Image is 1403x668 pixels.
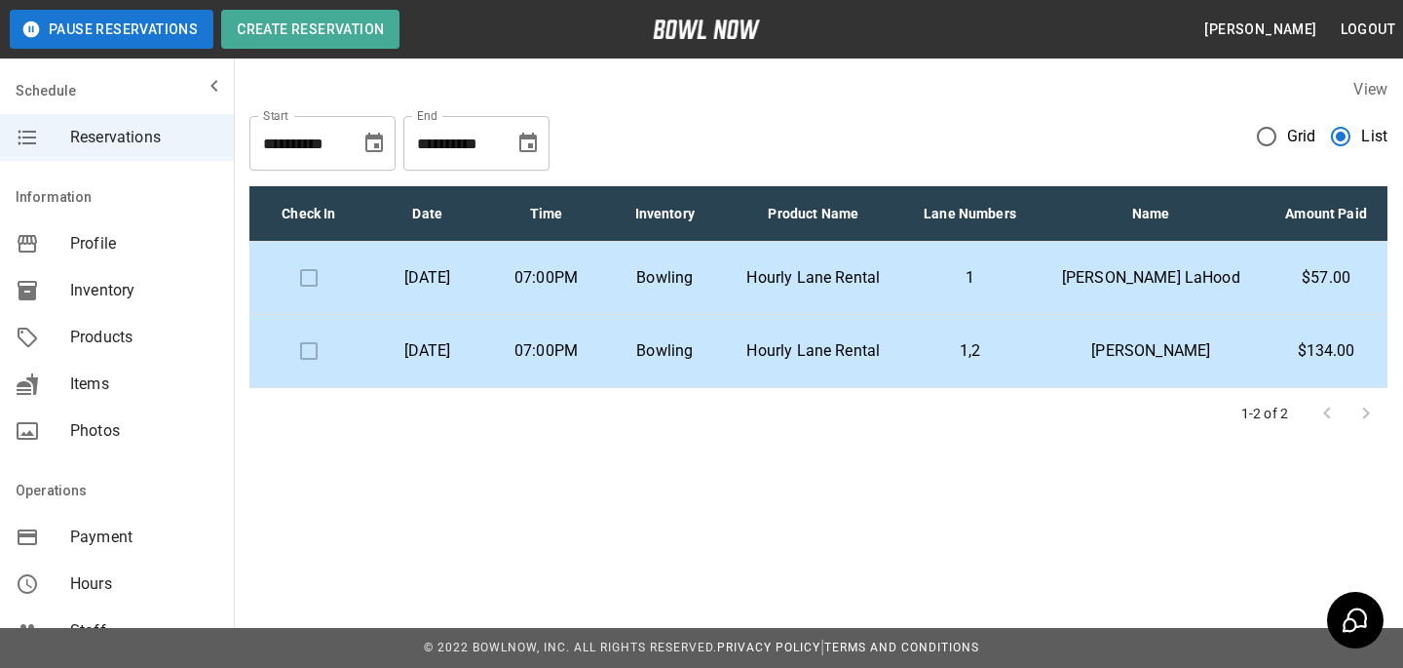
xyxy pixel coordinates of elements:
p: $57.00 [1280,266,1372,290]
span: Payment [70,526,218,549]
p: 1,2 [919,339,1022,363]
th: Inventory [605,186,724,242]
button: [PERSON_NAME] [1196,12,1324,48]
p: [PERSON_NAME] LaHood [1052,266,1249,290]
th: Name [1037,186,1265,242]
span: © 2022 BowlNow, Inc. All Rights Reserved. [424,641,717,654]
span: Photos [70,419,218,443]
p: Bowling [621,266,708,290]
th: Check In [249,186,368,242]
p: 1 [919,266,1022,290]
th: Amount Paid [1265,186,1387,242]
img: logo [653,20,760,39]
button: Logout [1333,12,1403,48]
span: Items [70,373,218,396]
button: Create Reservation [221,10,399,49]
th: Date [368,186,487,242]
span: Grid [1287,125,1316,148]
p: Hourly Lane Rental [739,266,887,290]
th: Lane Numbers [903,186,1038,242]
button: Pause Reservations [10,10,213,49]
p: [PERSON_NAME] [1052,339,1249,363]
p: 07:00PM [503,339,590,363]
p: [DATE] [384,339,472,363]
p: [DATE] [384,266,472,290]
span: Reservations [70,126,218,149]
button: Choose date, selected date is Aug 28, 2025 [355,124,394,163]
p: $134.00 [1280,339,1372,363]
a: Privacy Policy [717,641,820,654]
span: Staff [70,619,218,643]
p: Bowling [621,339,708,363]
span: List [1361,125,1387,148]
button: Choose date, selected date is Sep 28, 2025 [509,124,548,163]
span: Profile [70,232,218,255]
p: 07:00PM [503,266,590,290]
span: Hours [70,572,218,596]
th: Product Name [724,186,902,242]
p: 1-2 of 2 [1241,404,1288,423]
label: View [1353,80,1387,98]
span: Products [70,326,218,349]
span: Inventory [70,279,218,302]
p: Hourly Lane Rental [739,339,887,363]
a: Terms and Conditions [824,641,979,654]
th: Time [487,186,606,242]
